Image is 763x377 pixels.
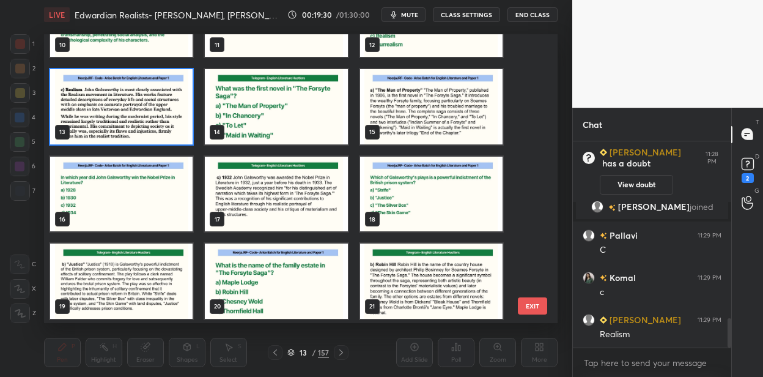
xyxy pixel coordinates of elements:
img: 175674947344O7MG.pdf [205,69,347,144]
div: 13 [297,349,309,356]
div: 7 [10,181,35,201]
div: 6 [10,157,35,176]
img: 175674947344O7MG.pdf [50,156,193,231]
img: Learner_Badge_beginner_1_8b307cf2a0.svg [600,147,607,158]
div: C [10,255,36,274]
div: 4 [10,108,35,127]
div: grid [573,141,731,348]
img: 175674947344O7MG.pdf [50,244,193,319]
img: 175674947344O7MG.pdf [360,69,503,144]
button: mute [382,7,426,22]
h6: Komal [607,271,636,284]
img: 175674947344O7MG.pdf [360,244,503,319]
div: 11:29 PM [698,316,721,323]
img: default.png [583,229,595,241]
img: no-rating-badge.077c3623.svg [600,233,607,239]
img: 175674947344O7MG.pdf [50,69,193,144]
div: 11:29 PM [698,274,721,281]
span: mute [401,10,418,19]
button: End Class [507,7,558,22]
h6: [PERSON_NAME] [607,313,681,326]
span: [PERSON_NAME] [618,202,690,212]
p: D [755,152,759,161]
div: 3 [10,83,35,103]
p: T [756,118,759,127]
h4: Edwardian Realists- [PERSON_NAME], [PERSON_NAME], [PERSON_NAME], [PERSON_NAME], [PERSON_NAME], [P... [75,9,282,21]
div: Z [10,304,36,323]
span: joined [690,202,713,212]
button: CLASS SETTINGS [433,7,500,22]
div: LIVE [44,7,70,22]
img: eabaccb0f7bc42ea956e3f1b706859f9.jpg [583,271,595,283]
img: 175674947344O7MG.pdf [205,156,347,231]
button: EXIT [518,297,547,315]
div: 11:29 PM [698,231,721,239]
p: Chat [573,108,612,141]
h6: Pallavi [607,229,638,242]
span: has a doubt [600,158,651,169]
img: 175674947344O7MG.pdf [360,156,503,231]
img: default.png [591,201,603,213]
img: Learner_Badge_beginner_1_8b307cf2a0.svg [600,316,607,324]
img: no-rating-badge.077c3623.svg [608,204,616,211]
div: / [312,349,315,356]
div: 1 [10,34,35,54]
div: X [10,279,36,299]
div: 11:28 PM [702,151,721,165]
div: C [600,244,721,256]
div: grid [44,34,536,324]
button: View doubt [600,175,673,195]
img: no-rating-badge.077c3623.svg [600,275,607,282]
div: 2 [742,173,754,183]
div: c [600,286,721,299]
p: G [754,186,759,195]
div: 157 [318,347,329,358]
img: 175674947344O7MG.pdf [205,244,347,319]
div: Realism [600,329,721,341]
img: default.png [583,313,595,326]
h6: [PERSON_NAME] [607,147,681,158]
div: 5 [10,132,35,152]
div: 2 [10,59,35,78]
